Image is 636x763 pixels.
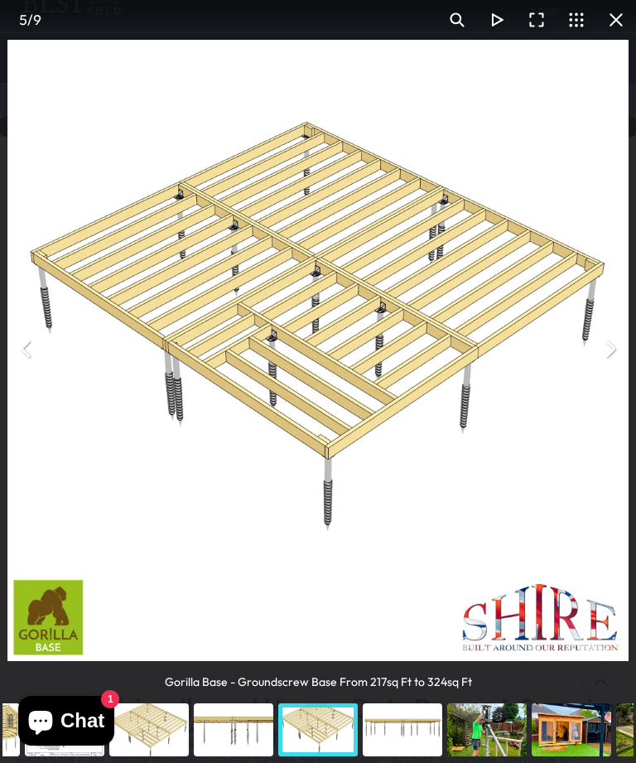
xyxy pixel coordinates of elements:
div: Gorilla Base - Groundscrew Base From 217sq Ft to 324sq Ft [165,661,472,690]
button: Previous [7,329,46,369]
span: 9 [33,11,41,28]
button: Next [590,329,629,369]
span: 5 [19,11,27,28]
inbox-online-store-chat: Shopify online store chat [13,696,119,750]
